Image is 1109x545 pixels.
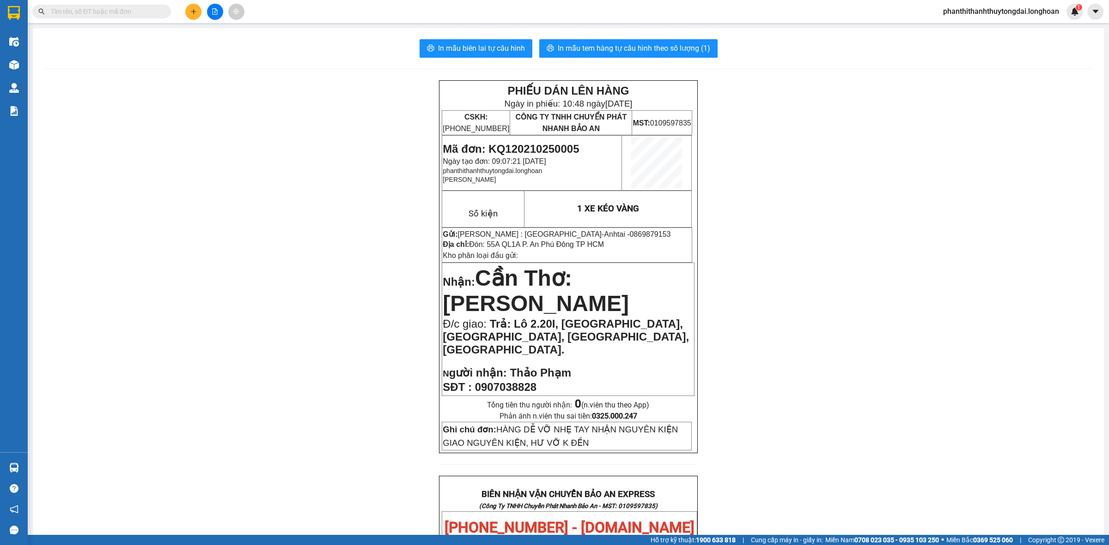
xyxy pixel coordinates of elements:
[9,463,19,473] img: warehouse-icon
[946,535,1013,545] span: Miền Bắc
[507,84,629,97] strong: PHIẾU DÁN LÊN HÀNG
[696,536,736,544] strong: 1900 633 818
[10,505,18,514] span: notification
[504,99,632,108] span: Ngày in phiếu: 10:48 ngày
[602,230,670,238] span: -
[427,44,434,53] span: printer
[190,8,197,15] span: plus
[443,317,689,356] span: Trả: Lô 2.20I, [GEOGRAPHIC_DATA], [GEOGRAPHIC_DATA], [GEOGRAPHIC_DATA], [GEOGRAPHIC_DATA].
[212,8,218,15] span: file-add
[481,489,655,499] strong: BIÊN NHẬN VẬN CHUYỂN BẢO AN EXPRESS
[443,240,469,248] strong: Địa chỉ:
[936,6,1066,17] span: phanthithanhthuytongdai.longhoan
[443,266,629,316] span: Cần Thơ: [PERSON_NAME]
[1058,537,1064,543] span: copyright
[443,113,509,132] span: [PHONE_NUMBER]
[443,381,472,393] strong: SĐT :
[51,6,160,17] input: Tìm tên, số ĐT hoặc mã đơn
[469,240,604,248] span: Đón: 55A QL1A P. An Phú Đông TP HCM
[825,535,939,545] span: Miền Nam
[633,119,650,127] strong: MST:
[9,37,19,47] img: warehouse-icon
[1020,535,1021,545] span: |
[458,230,602,238] span: [PERSON_NAME] : [GEOGRAPHIC_DATA]
[475,381,536,393] span: 0907038828
[510,366,571,379] span: Thảo Phạm
[575,401,649,409] span: (n.viên thu theo App)
[575,397,581,410] strong: 0
[479,503,658,509] strong: (Công Ty TNHH Chuyển Phát Nhanh Bảo An - MST: 0109597835)
[1087,4,1103,20] button: caret-down
[604,230,670,238] span: Anhtai -
[9,60,19,70] img: warehouse-icon
[9,83,19,93] img: warehouse-icon
[443,176,496,183] span: [PERSON_NAME]
[185,4,201,20] button: plus
[443,143,579,155] span: Mã đơn: KQ120210250005
[443,275,475,288] span: Nhận:
[1091,7,1100,16] span: caret-down
[10,526,18,534] span: message
[8,6,20,20] img: logo-vxr
[449,366,507,379] span: gười nhận:
[973,536,1013,544] strong: 0369 525 060
[941,538,944,542] span: ⚪️
[38,8,45,15] span: search
[443,425,678,448] span: HÀNG DỄ VỠ NHẸ TAY NHẬN NGUYÊN KIỆN GIAO NGUYÊN KIỆN, HƯ VỠ K ĐỀN
[1071,7,1079,16] img: icon-new-feature
[469,209,498,219] span: Số kiện
[207,4,223,20] button: file-add
[438,42,525,54] span: In mẫu biên lai tự cấu hình
[633,119,691,127] span: 0109597835
[443,317,489,330] span: Đ/c giao:
[464,113,488,121] strong: CSKH:
[743,535,744,545] span: |
[605,99,633,108] span: [DATE]
[629,230,670,238] span: 0869879153
[577,204,639,214] span: 1 XE KÉO VÀNG
[228,4,244,20] button: aim
[443,157,546,165] span: Ngày tạo đơn: 09:07:21 [DATE]
[651,535,736,545] span: Hỗ trợ kỹ thuật:
[443,252,518,259] span: Kho phân loại đầu gửi:
[233,8,239,15] span: aim
[443,167,542,174] span: phanthithanhthuytongdai.longhoan
[1077,4,1080,11] span: 1
[487,401,649,409] span: Tổng tiền thu người nhận:
[445,519,695,536] span: [PHONE_NUMBER] - [DOMAIN_NAME]
[1076,4,1082,11] sup: 1
[443,230,457,238] strong: Gửi:
[420,39,532,58] button: printerIn mẫu biên lai tự cấu hình
[539,39,718,58] button: printerIn mẫu tem hàng tự cấu hình theo số lượng (1)
[854,536,939,544] strong: 0708 023 035 - 0935 103 250
[500,412,637,420] span: Phản ánh n.viên thu sai tiền:
[558,42,710,54] span: In mẫu tem hàng tự cấu hình theo số lượng (1)
[751,535,823,545] span: Cung cấp máy in - giấy in:
[10,484,18,493] span: question-circle
[547,44,554,53] span: printer
[443,369,506,378] strong: N
[515,113,627,132] span: CÔNG TY TNHH CHUYỂN PHÁT NHANH BẢO AN
[9,106,19,116] img: solution-icon
[443,425,496,434] strong: Ghi chú đơn:
[592,412,637,420] strong: 0325.000.247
